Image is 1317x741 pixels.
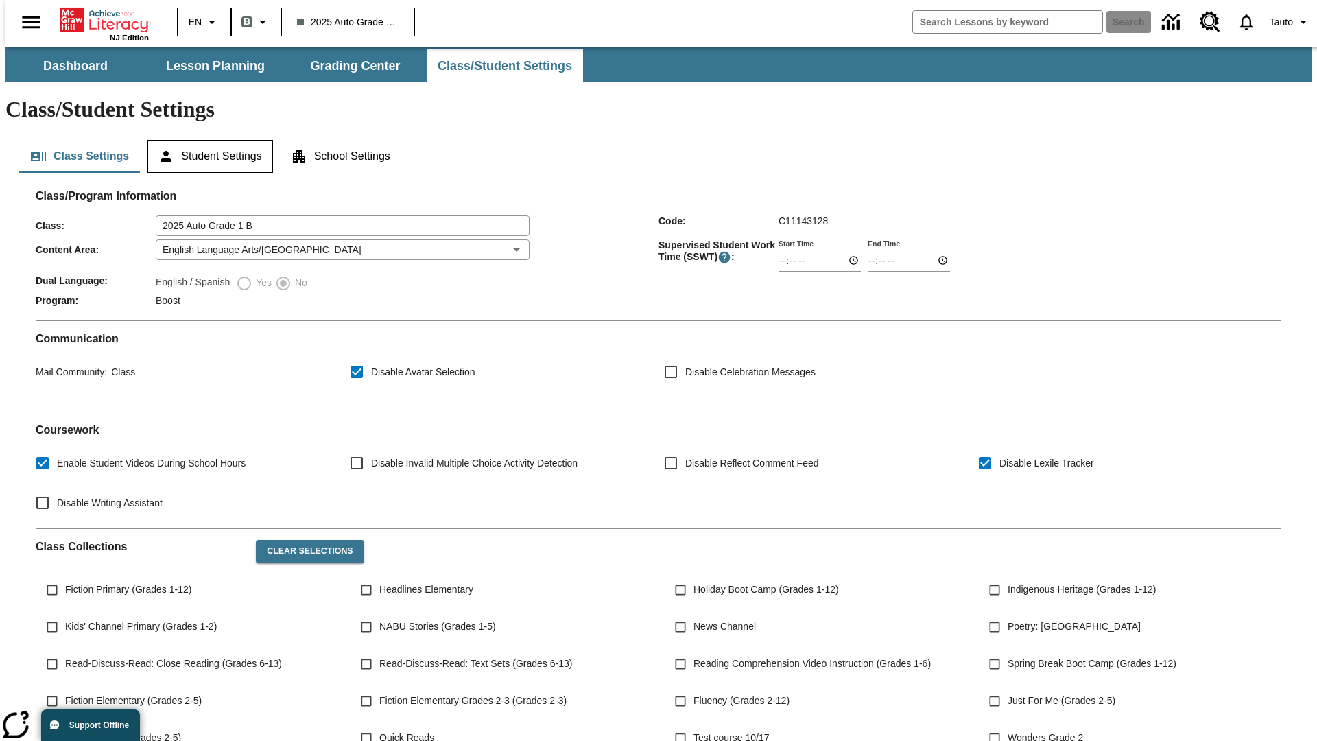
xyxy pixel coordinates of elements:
div: English Language Arts/[GEOGRAPHIC_DATA] [156,239,530,260]
button: Open side menu [11,2,51,43]
span: Headlines Elementary [379,583,473,597]
span: Kids' Channel Primary (Grades 1-2) [65,620,217,634]
span: Just For Me (Grades 2-5) [1008,694,1115,708]
span: Mail Community : [36,366,107,377]
button: Clear Selections [256,540,364,563]
span: Indigenous Heritage (Grades 1-12) [1008,583,1156,597]
span: News Channel [693,620,756,634]
div: Class/Program Information [36,203,1281,309]
div: SubNavbar [5,49,584,82]
span: C11143128 [779,215,828,226]
span: Yes [252,276,272,290]
span: Fiction Primary (Grades 1-12) [65,583,191,597]
span: Code : [658,215,779,226]
h1: Class/Student Settings [5,97,1312,122]
span: 2025 Auto Grade 1 B [297,15,399,30]
span: Read-Discuss-Read: Text Sets (Grades 6-13) [379,657,572,671]
button: Lesson Planning [147,49,284,82]
input: search field [913,11,1102,33]
h2: Communication [36,332,1281,345]
div: Home [60,5,149,42]
button: Profile/Settings [1264,10,1317,34]
span: Poetry: [GEOGRAPHIC_DATA] [1008,620,1141,634]
span: Holiday Boot Camp (Grades 1-12) [693,583,839,597]
h2: Class/Program Information [36,189,1281,202]
button: Class Settings [19,140,140,173]
a: Data Center [1154,3,1191,41]
span: Tauto [1270,15,1293,30]
h2: Course work [36,423,1281,436]
span: Fluency (Grades 2-12) [693,694,790,708]
button: Language: EN, Select a language [182,10,226,34]
span: Class [107,366,135,377]
span: Boost [156,295,180,306]
span: Supervised Student Work Time (SSWT) : [658,239,779,264]
span: Disable Reflect Comment Feed [685,456,819,471]
h2: Class Collections [36,540,245,553]
span: Enable Student Videos During School Hours [57,456,246,471]
div: Class/Student Settings [19,140,1298,173]
label: Start Time [779,238,814,248]
button: Supervised Student Work Time is the timeframe when students can take LevelSet and when lessons ar... [717,250,731,264]
button: Student Settings [147,140,272,173]
div: SubNavbar [5,47,1312,82]
a: Notifications [1229,4,1264,40]
button: Boost Class color is gray green. Change class color [236,10,276,34]
span: NABU Stories (Grades 1-5) [379,620,496,634]
input: Class [156,215,530,236]
button: Dashboard [7,49,144,82]
span: Fiction Elementary Grades 2-3 (Grades 2-3) [379,694,567,708]
span: Disable Celebration Messages [685,365,816,379]
a: Home [60,6,149,34]
button: Grading Center [287,49,424,82]
span: Class : [36,220,156,231]
label: End Time [868,238,900,248]
span: Disable Invalid Multiple Choice Activity Detection [371,456,578,471]
a: Resource Center, Will open in new tab [1191,3,1229,40]
div: Coursework [36,423,1281,517]
button: School Settings [280,140,401,173]
div: Communication [36,332,1281,401]
span: EN [189,15,202,30]
span: Program : [36,295,156,306]
span: NJ Edition [110,34,149,42]
span: Content Area : [36,244,156,255]
span: Reading Comprehension Video Instruction (Grades 1-6) [693,657,931,671]
span: Fiction Elementary (Grades 2-5) [65,694,202,708]
span: Disable Avatar Selection [371,365,475,379]
span: Read-Discuss-Read: Close Reading (Grades 6-13) [65,657,282,671]
label: English / Spanish [156,275,230,292]
span: Dual Language : [36,275,156,286]
span: Spring Break Boot Camp (Grades 1-12) [1008,657,1176,671]
span: B [244,13,250,30]
button: Support Offline [41,709,140,741]
span: No [292,276,307,290]
span: Disable Lexile Tracker [999,456,1094,471]
span: Disable Writing Assistant [57,496,163,510]
button: Class/Student Settings [427,49,583,82]
span: Support Offline [69,720,129,730]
